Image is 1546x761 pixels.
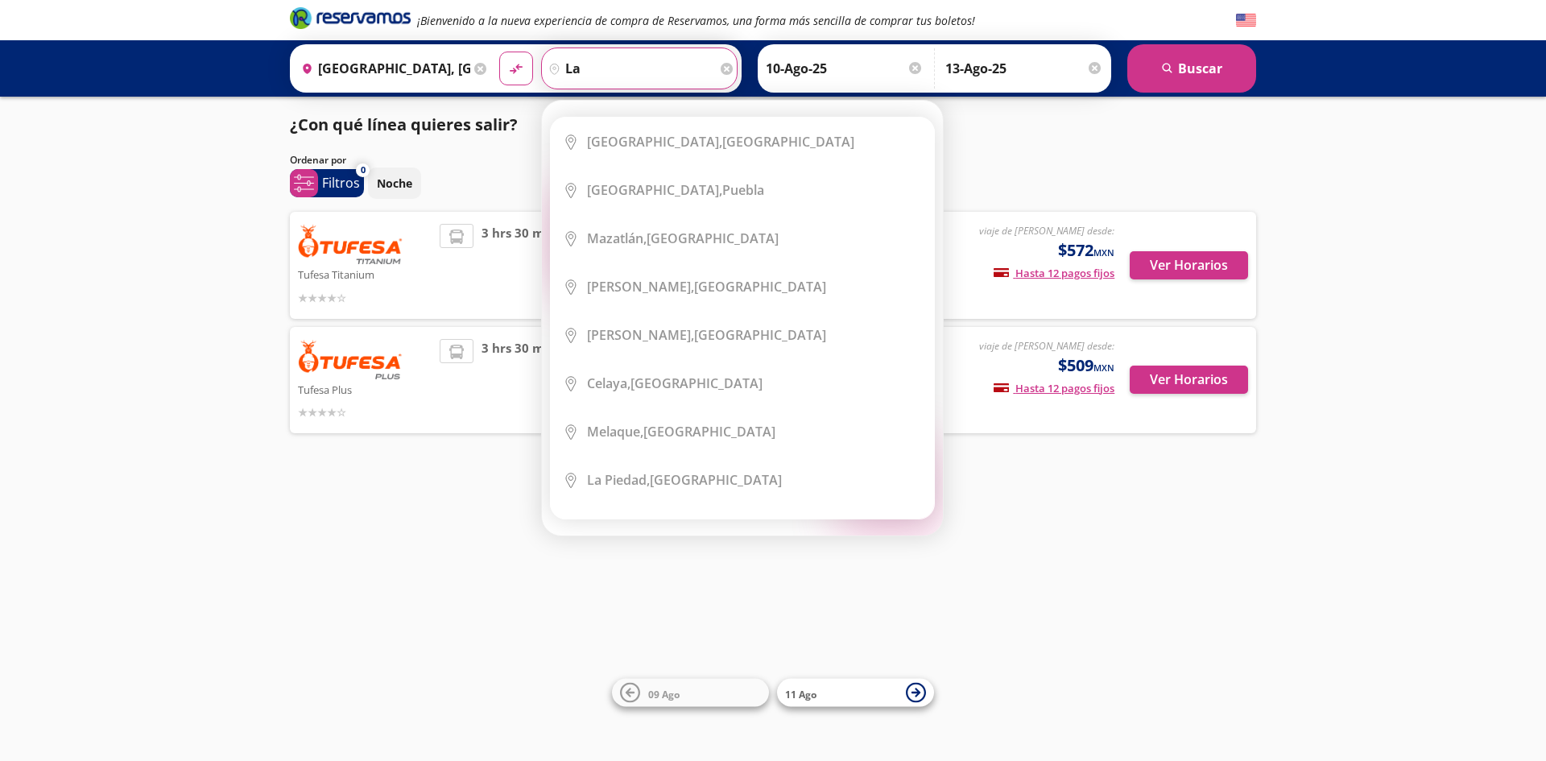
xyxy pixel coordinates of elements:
p: Tufesa Plus [298,379,432,399]
b: [PERSON_NAME], [587,278,694,296]
input: Opcional [945,48,1103,89]
button: 0Filtros [290,169,364,197]
span: Hasta 12 pagos fijos [994,266,1114,280]
p: Tufesa Titanium [298,264,432,283]
button: Ver Horarios [1130,366,1248,394]
div: [GEOGRAPHIC_DATA] [587,278,826,296]
a: Brand Logo [290,6,411,35]
p: Ordenar por [290,153,346,168]
span: Hasta 12 pagos fijos [994,381,1114,395]
button: English [1236,10,1256,31]
img: Tufesa Plus [298,339,403,379]
b: [GEOGRAPHIC_DATA], [587,181,722,199]
button: Ver Horarios [1130,251,1248,279]
input: Buscar Origen [295,48,470,89]
span: 0 [361,163,366,177]
div: [GEOGRAPHIC_DATA] [587,230,779,247]
div: [GEOGRAPHIC_DATA] [587,326,826,344]
button: 11 Ago [777,679,934,707]
small: MXN [1093,246,1114,258]
span: $572 [1058,238,1114,263]
span: 3 hrs 30 mins [482,224,562,307]
div: [GEOGRAPHIC_DATA] [587,133,854,151]
b: Mazatlán, [587,230,647,247]
span: 09 Ago [648,687,680,701]
span: 11 Ago [785,687,816,701]
img: Tufesa Titanium [298,224,403,264]
p: Noche [377,175,412,192]
b: La Piedad, [587,471,650,489]
p: ¿Con qué línea quieres salir? [290,113,518,137]
span: 3 hrs 30 mins [482,339,562,422]
b: Melaque, [587,423,643,440]
div: Puebla [587,181,764,199]
div: [GEOGRAPHIC_DATA] [587,374,763,392]
p: Filtros [322,173,360,192]
button: Noche [368,168,421,199]
em: viaje de [PERSON_NAME] desde: [979,224,1114,238]
button: 09 Ago [612,679,769,707]
b: [PERSON_NAME], [587,326,694,344]
em: viaje de [PERSON_NAME] desde: [979,339,1114,353]
input: Elegir Fecha [766,48,924,89]
input: Buscar Destino [542,48,717,89]
small: MXN [1093,362,1114,374]
button: Buscar [1127,44,1256,93]
em: ¡Bienvenido a la nueva experiencia de compra de Reservamos, una forma más sencilla de comprar tus... [417,13,975,28]
div: [GEOGRAPHIC_DATA] [587,471,782,489]
i: Brand Logo [290,6,411,30]
div: [GEOGRAPHIC_DATA] [587,423,775,440]
b: Celaya, [587,374,630,392]
b: [GEOGRAPHIC_DATA], [587,133,722,151]
span: $509 [1058,354,1114,378]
